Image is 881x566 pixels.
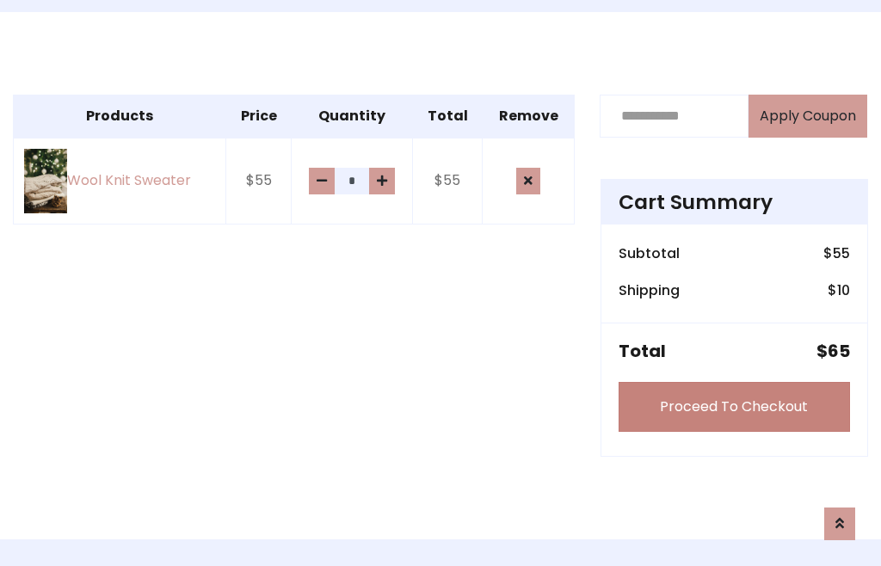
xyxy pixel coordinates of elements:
[837,280,850,300] span: 10
[24,149,215,213] a: Wool Knit Sweater
[483,95,574,138] th: Remove
[413,95,483,138] th: Total
[413,138,483,225] td: $55
[226,95,292,138] th: Price
[749,95,867,138] button: Apply Coupon
[619,282,680,298] h6: Shipping
[619,382,850,432] a: Proceed To Checkout
[823,245,850,261] h6: $
[619,190,850,214] h4: Cart Summary
[619,245,680,261] h6: Subtotal
[14,95,226,138] th: Products
[816,341,850,361] h5: $
[619,341,666,361] h5: Total
[828,282,850,298] h6: $
[828,339,850,363] span: 65
[833,243,850,263] span: 55
[226,138,292,225] td: $55
[291,95,412,138] th: Quantity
